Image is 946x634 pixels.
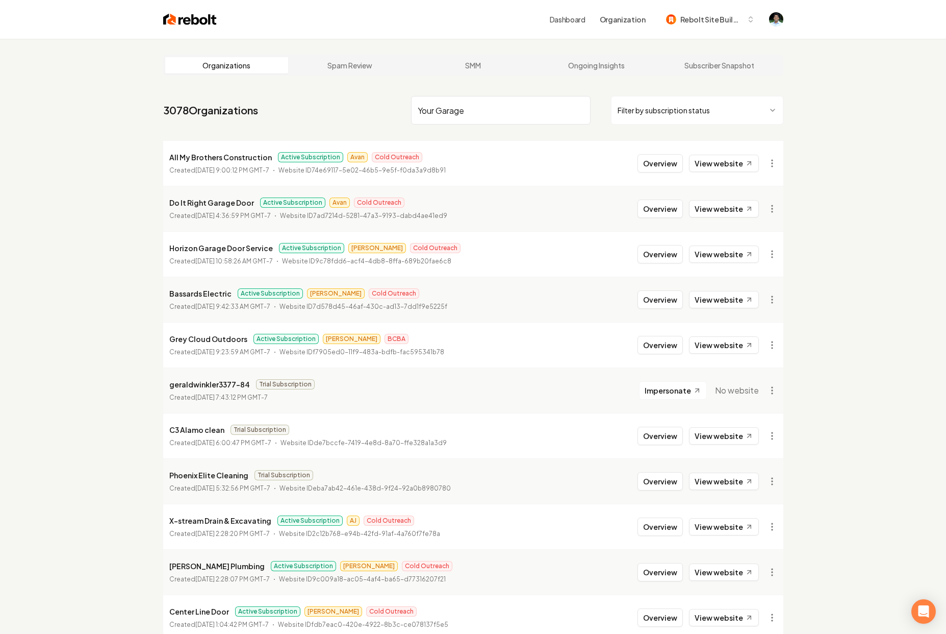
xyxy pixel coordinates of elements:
[169,287,232,300] p: Bassards Electric
[279,529,440,539] p: Website ID 2c12b768-e94b-42fd-91af-4a760f7fe78a
[260,198,325,208] span: Active Subscription
[666,14,676,25] img: Rebolt Site Builder
[637,608,683,627] button: Overview
[412,57,535,74] a: SMM
[769,12,783,27] button: Open user button
[279,243,344,253] span: Active Subscription
[169,151,272,163] p: All My Brothers Construction
[277,516,343,526] span: Active Subscription
[169,242,273,254] p: Horizon Garage Door Service
[689,155,759,172] a: View website
[680,14,743,25] span: Rebolt Site Builder
[307,288,365,299] span: [PERSON_NAME]
[282,256,451,266] p: Website ID 9c78fdd6-acf4-4db8-8ffa-689b20fae6c8
[340,561,398,571] span: [PERSON_NAME]
[402,561,452,571] span: Cold Outreach
[195,575,270,583] time: [DATE] 2:28:07 PM GMT-7
[689,473,759,490] a: View website
[195,212,271,220] time: [DATE] 4:36:59 PM GMT-7
[278,165,446,176] p: Website ID 74e69117-5e02-46b5-9e5f-f0da3a9d8b91
[238,288,303,299] span: Active Subscription
[410,243,461,253] span: Cold Outreach
[195,484,270,492] time: [DATE] 5:32:56 PM GMT-7
[195,394,268,401] time: [DATE] 7:43:12 PM GMT-7
[637,336,683,354] button: Overview
[280,438,447,448] p: Website ID de7bccfe-7419-4e8d-8a70-ffe328a1a3d9
[169,424,224,436] p: C3 Alamo clean
[637,563,683,581] button: Overview
[169,347,270,357] p: Created
[347,516,360,526] span: AJ
[715,384,759,397] span: No website
[348,243,406,253] span: [PERSON_NAME]
[169,197,254,209] p: Do It Right Garage Door
[689,246,759,263] a: View website
[279,483,451,494] p: Website ID eba7ab42-461e-438d-9f24-92a0b8980780
[347,152,368,162] span: Avan
[195,166,269,174] time: [DATE] 9:00:12 PM GMT-7
[689,609,759,626] a: View website
[169,165,269,176] p: Created
[195,439,271,447] time: [DATE] 6:00:47 PM GMT-7
[271,561,336,571] span: Active Subscription
[169,515,271,527] p: X-stream Drain & Excavating
[288,57,412,74] a: Spam Review
[550,14,585,25] a: Dashboard
[256,379,315,389] span: Trial Subscription
[411,96,591,125] input: Search by name or ID
[169,469,248,481] p: Phoenix Elite Cleaning
[304,606,362,617] span: [PERSON_NAME]
[329,198,350,208] span: Avan
[385,334,408,344] span: BCBA
[658,57,781,74] a: Subscriber Snapshot
[769,12,783,27] img: Arwin Rahmatpanah
[169,605,229,618] p: Center Line Door
[372,152,422,162] span: Cold Outreach
[163,12,217,27] img: Rebolt Logo
[689,427,759,445] a: View website
[645,385,691,396] span: Impersonate
[195,621,269,628] time: [DATE] 1:04:42 PM GMT-7
[163,103,258,117] a: 3078Organizations
[278,152,343,162] span: Active Subscription
[637,290,683,309] button: Overview
[534,57,658,74] a: Ongoing Insights
[169,393,268,403] p: Created
[169,333,247,345] p: Grey Cloud Outdoors
[195,303,270,310] time: [DATE] 9:42:33 AM GMT-7
[637,472,683,491] button: Overview
[253,334,319,344] span: Active Subscription
[689,518,759,535] a: View website
[169,256,273,266] p: Created
[364,516,414,526] span: Cold Outreach
[279,574,446,584] p: Website ID 9c009a18-ac05-4af4-ba65-d77316207f21
[169,483,270,494] p: Created
[195,348,270,356] time: [DATE] 9:23:59 AM GMT-7
[169,378,250,391] p: geraldwinkler3377-84
[689,336,759,354] a: View website
[689,291,759,308] a: View website
[637,245,683,263] button: Overview
[279,302,447,312] p: Website ID 7d578d45-46af-430c-ad13-7dd1f9e5225f
[278,620,448,630] p: Website ID fdb7eac0-420e-4922-8b3c-ce078137f5e5
[169,574,270,584] p: Created
[279,347,444,357] p: Website ID f7905ed0-11f9-483a-bdfb-fac595341b78
[169,620,269,630] p: Created
[911,599,936,624] div: Open Intercom Messenger
[169,560,265,572] p: [PERSON_NAME] Plumbing
[169,211,271,221] p: Created
[639,381,707,400] button: Impersonate
[637,154,683,173] button: Overview
[637,427,683,445] button: Overview
[369,288,419,299] span: Cold Outreach
[689,564,759,581] a: View website
[195,530,270,538] time: [DATE] 2:28:20 PM GMT-7
[354,198,404,208] span: Cold Outreach
[165,57,289,74] a: Organizations
[169,302,270,312] p: Created
[235,606,300,617] span: Active Subscription
[254,470,313,480] span: Trial Subscription
[594,10,652,29] button: Organization
[231,425,289,435] span: Trial Subscription
[169,438,271,448] p: Created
